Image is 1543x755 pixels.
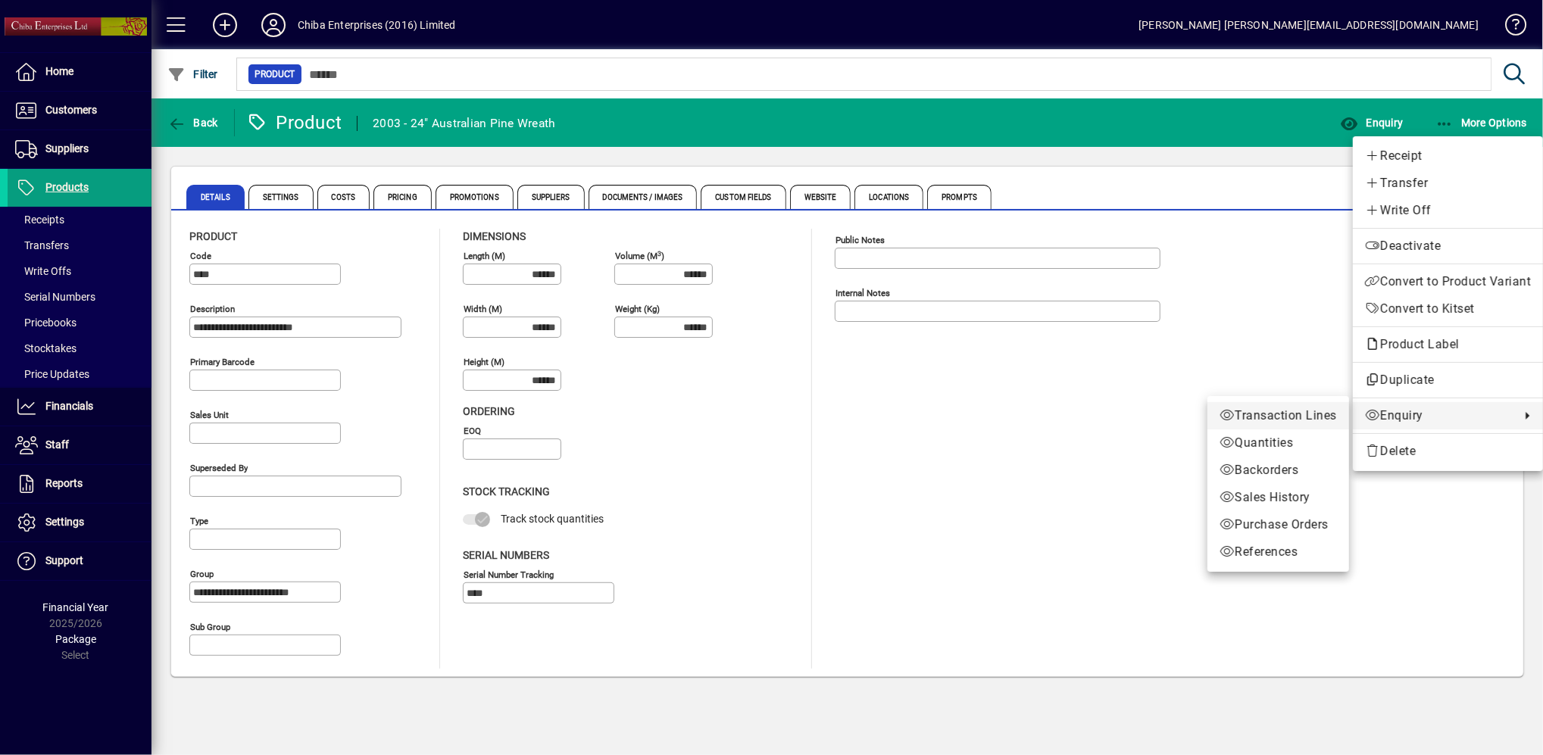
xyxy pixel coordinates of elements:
span: Transaction Lines [1220,407,1337,425]
span: Delete [1365,442,1531,460]
span: Enquiry [1365,407,1513,425]
span: Convert to Product Variant [1365,273,1531,291]
button: Deactivate product [1353,232,1543,260]
span: Purchase Orders [1220,516,1337,534]
span: Quantities [1220,434,1337,452]
span: Product Label [1365,337,1467,351]
span: Deactivate [1365,237,1531,255]
span: Sales History [1220,488,1337,507]
span: Receipt [1365,147,1531,165]
span: Backorders [1220,461,1337,479]
span: References [1220,543,1337,561]
span: Transfer [1365,174,1531,192]
span: Write Off [1365,201,1531,220]
span: Duplicate [1365,371,1531,389]
span: Convert to Kitset [1365,300,1531,318]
